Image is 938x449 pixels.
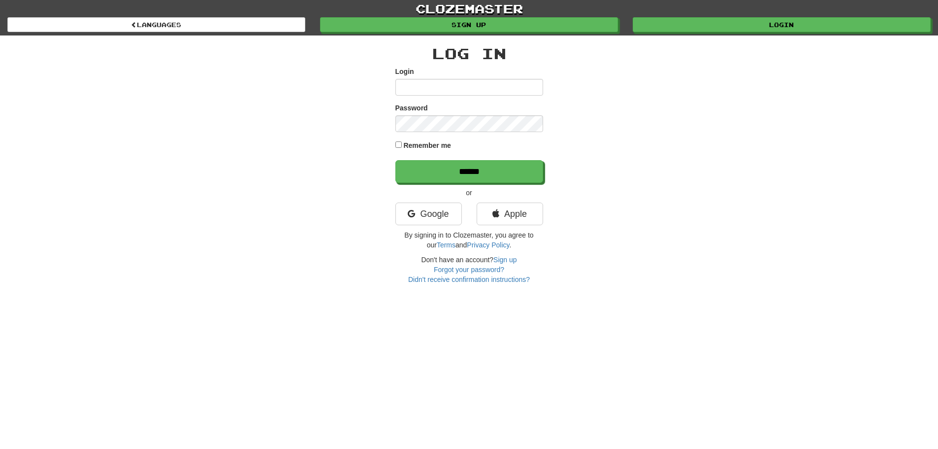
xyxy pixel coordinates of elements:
a: Terms [437,241,455,249]
h2: Log In [395,45,543,62]
label: Remember me [403,140,451,150]
a: Apple [477,203,543,225]
label: Password [395,103,428,113]
a: Google [395,203,462,225]
a: Login [633,17,931,32]
div: Don't have an account? [395,255,543,284]
a: Didn't receive confirmation instructions? [408,276,530,283]
a: Privacy Policy [467,241,509,249]
a: Languages [7,17,305,32]
p: or [395,188,543,198]
a: Forgot your password? [434,266,504,274]
p: By signing in to Clozemaster, you agree to our and . [395,230,543,250]
a: Sign up [320,17,618,32]
a: Sign up [493,256,517,264]
label: Login [395,67,414,76]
